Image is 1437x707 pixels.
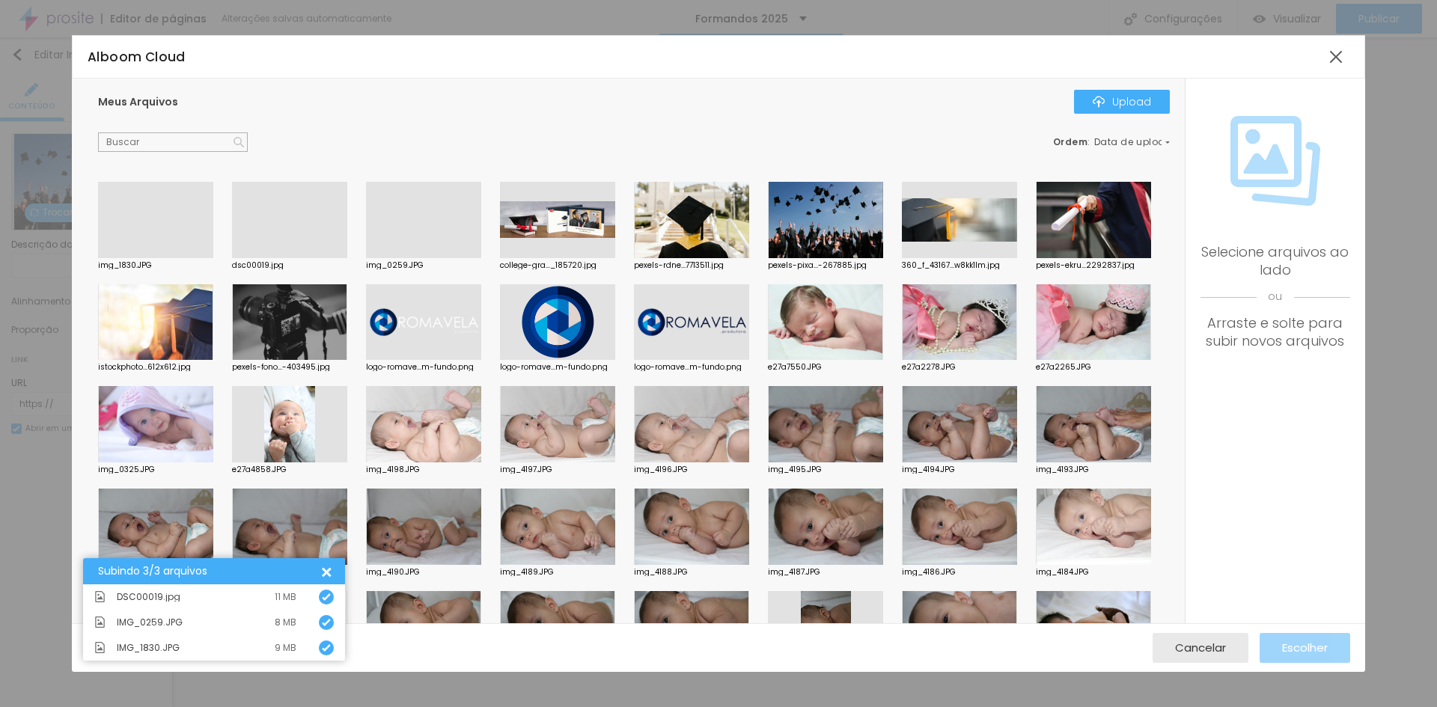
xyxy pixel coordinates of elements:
div: : [1053,138,1170,147]
div: img_0325.JPG [98,466,213,474]
span: Meus Arquivos [98,94,178,109]
div: e27a4858.JPG [232,466,347,474]
span: DSC00019.jpg [117,593,180,602]
span: ou [1200,279,1350,314]
div: img_4190.JPG [366,569,481,576]
div: e27a2278.JPG [902,364,1017,371]
div: 9 MB [275,643,296,652]
img: Icone [234,137,244,147]
button: Cancelar [1153,633,1248,663]
div: img_4186.JPG [902,569,1017,576]
div: img_4194.JPG [902,466,1017,474]
div: logo-romave...m-fundo.png [500,364,615,371]
span: Alboom Cloud [88,48,186,66]
img: Icone [94,616,106,628]
img: Icone [1230,116,1320,206]
div: img_4198.JPG [366,466,481,474]
div: logo-romave...m-fundo.png [634,364,749,371]
div: pexels-fono...-403495.jpg [232,364,347,371]
div: Subindo 3/3 arquivos [98,566,319,577]
img: Icone [1093,96,1105,108]
div: img_4188.JPG [634,569,749,576]
div: dsc00019.jpg [232,262,347,269]
div: logo-romave...m-fundo.png [366,364,481,371]
div: college-gra..._185720.jpg [500,262,615,269]
span: IMG_0259.JPG [117,618,183,627]
div: img_4197.JPG [500,466,615,474]
div: img_4187.JPG [768,569,883,576]
span: Ordem [1053,135,1088,148]
img: Icone [322,593,331,602]
span: Data de upload [1094,138,1172,147]
input: Buscar [98,132,248,152]
div: img_4196.JPG [634,466,749,474]
div: 360_f_43167...w8kk1lm.jpg [902,262,1017,269]
span: Cancelar [1175,641,1226,654]
div: Upload [1093,96,1151,108]
div: e27a7550.JPG [768,364,883,371]
img: Icone [94,591,106,602]
div: img_4189.JPG [500,569,615,576]
div: pexels-pixa...-267885.jpg [768,262,883,269]
div: 11 MB [275,593,296,602]
img: Icone [94,642,106,653]
div: istockphoto...612x612.jpg [98,364,213,371]
div: img_4195.JPG [768,466,883,474]
div: img_4193.JPG [1036,466,1151,474]
div: img_4184.JPG [1036,569,1151,576]
div: img_1830.JPG [98,262,213,269]
img: Icone [322,643,331,652]
span: Escolher [1282,641,1328,654]
div: 8 MB [275,618,296,627]
div: img_0259.JPG [366,262,481,269]
button: Escolher [1260,633,1350,663]
img: Icone [322,618,331,627]
div: pexels-ekru...2292837.jpg [1036,262,1151,269]
span: IMG_1830.JPG [117,643,180,652]
button: IconeUpload [1074,90,1170,114]
div: Selecione arquivos ao lado Arraste e solte para subir novos arquivos [1200,243,1350,350]
div: e27a2265.JPG [1036,364,1151,371]
div: pexels-rdne...7713511.jpg [634,262,749,269]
